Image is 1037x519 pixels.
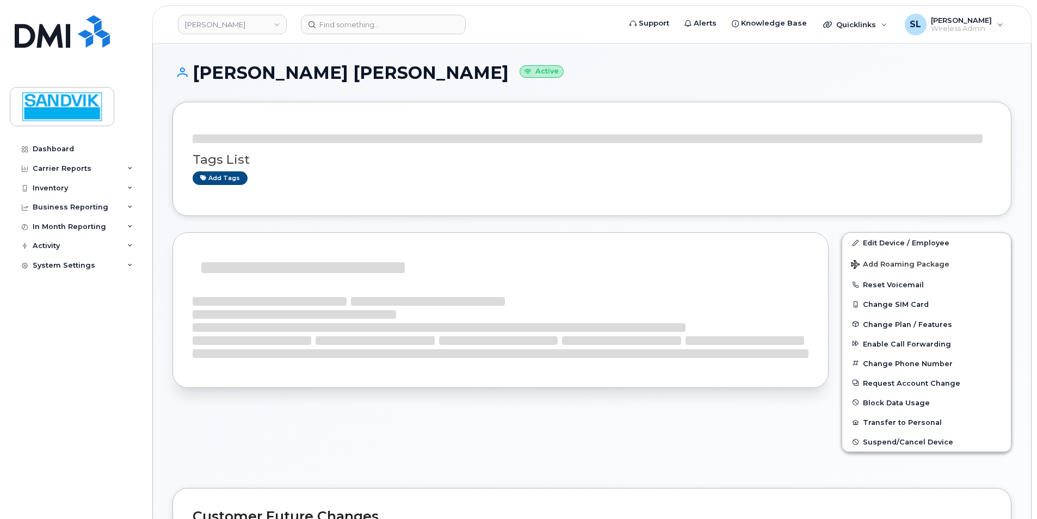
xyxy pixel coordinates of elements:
[193,153,991,166] h3: Tags List
[172,63,1011,82] h1: [PERSON_NAME] [PERSON_NAME]
[520,65,564,78] small: Active
[842,354,1011,373] button: Change Phone Number
[863,339,951,348] span: Enable Call Forwarding
[842,252,1011,275] button: Add Roaming Package
[842,334,1011,354] button: Enable Call Forwarding
[842,314,1011,334] button: Change Plan / Features
[863,320,952,328] span: Change Plan / Features
[193,171,248,185] a: Add tags
[842,373,1011,393] button: Request Account Change
[842,412,1011,432] button: Transfer to Personal
[842,393,1011,412] button: Block Data Usage
[842,233,1011,252] a: Edit Device / Employee
[863,438,953,446] span: Suspend/Cancel Device
[842,294,1011,314] button: Change SIM Card
[842,275,1011,294] button: Reset Voicemail
[842,432,1011,452] button: Suspend/Cancel Device
[851,260,949,270] span: Add Roaming Package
